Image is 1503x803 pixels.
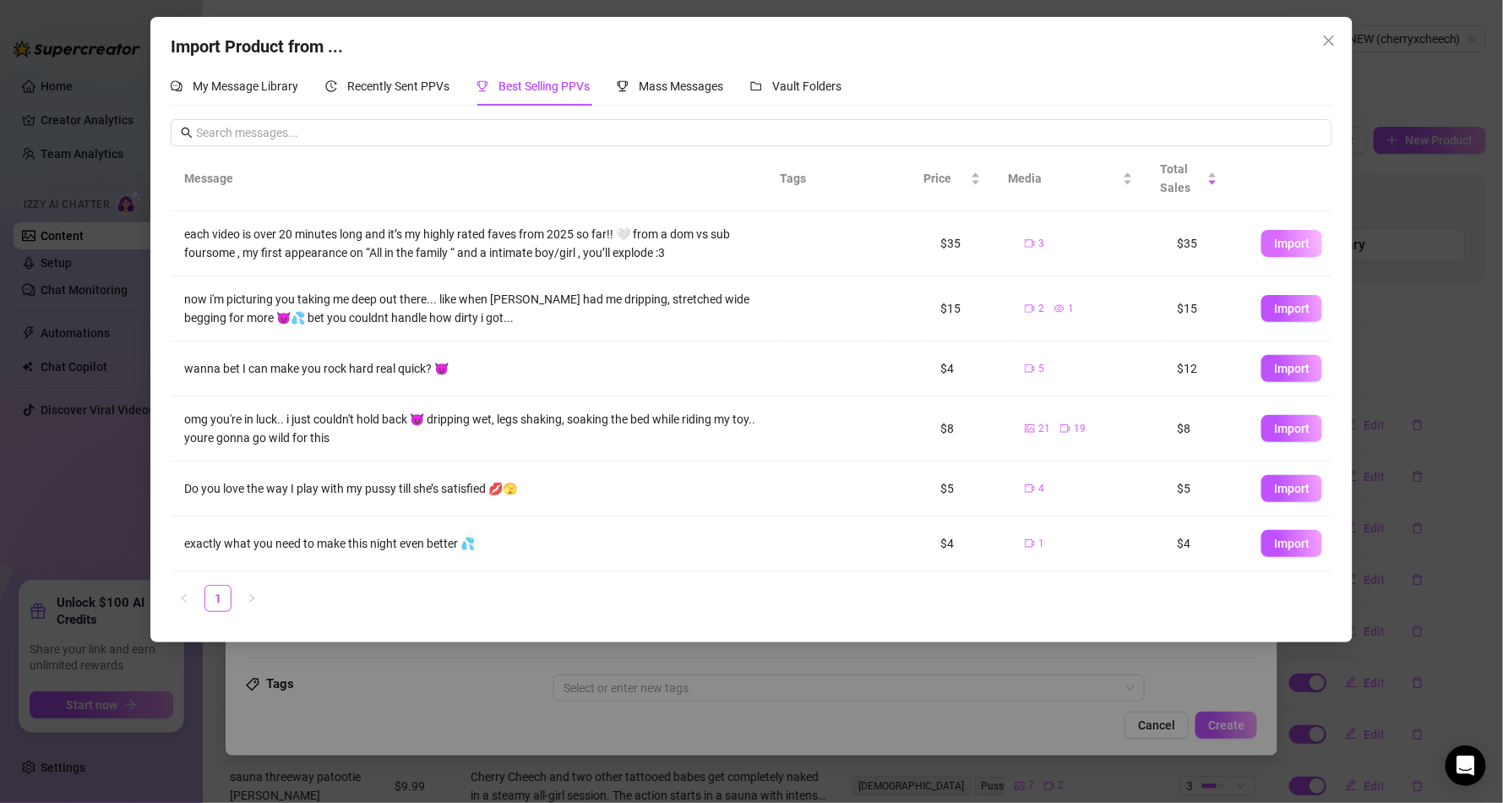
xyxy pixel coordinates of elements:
[325,80,337,92] span: history
[498,79,590,93] span: Best Selling PPVs
[927,396,1011,462] td: $8
[910,146,994,211] th: Price
[1274,422,1310,435] span: Import
[476,80,488,92] span: trophy
[1038,236,1044,252] span: 3
[927,211,1011,276] td: $35
[1163,341,1248,396] td: $12
[184,290,770,327] div: now i'm picturing you taking me deep out there... like when [PERSON_NAME] had me dripping, stretc...
[1160,160,1204,197] span: Total Sales
[1038,421,1050,437] span: 21
[1261,415,1322,442] button: Import
[1446,746,1486,786] div: Open Intercom Messenger
[184,359,770,378] div: wanna bet I can make you rock hard real quick? 😈
[184,479,770,498] div: Do you love the way I play with my pussy till she’s satisfied 💋🫣
[205,586,231,611] a: 1
[1261,530,1322,557] button: Import
[617,80,629,92] span: trophy
[184,225,770,262] div: each video is over 20 minutes long and it’s my highly rated faves from 2025 so far!! 🤍 from a dom...
[1025,303,1035,314] span: video-camera
[179,593,189,604] span: left
[181,127,193,139] span: search
[1038,536,1044,552] span: 1
[927,462,1011,516] td: $5
[1315,27,1342,54] button: Close
[1163,516,1248,571] td: $4
[1261,475,1322,502] button: Import
[766,146,868,211] th: Tags
[927,276,1011,341] td: $15
[171,36,343,57] span: Import Product from ...
[247,593,257,604] span: right
[238,585,265,612] button: right
[1038,301,1044,317] span: 2
[1261,355,1322,382] button: Import
[171,146,766,211] th: Message
[1274,362,1310,375] span: Import
[1163,276,1248,341] td: $15
[1074,421,1086,437] span: 19
[193,79,298,93] span: My Message Library
[204,585,231,612] li: 1
[923,169,967,188] span: Price
[1025,238,1035,249] span: video-camera
[750,80,762,92] span: folder
[639,79,723,93] span: Mass Messages
[1274,237,1310,250] span: Import
[238,585,265,612] li: Next Page
[1068,301,1074,317] span: 1
[1315,34,1342,47] span: Close
[1274,537,1310,550] span: Import
[1038,481,1044,497] span: 4
[171,585,198,612] li: Previous Page
[184,534,770,553] div: exactly what you need to make this night even better 💦
[1274,302,1310,315] span: Import
[1025,538,1035,549] span: video-camera
[1163,211,1248,276] td: $35
[1025,483,1035,494] span: video-camera
[171,80,182,92] span: comment
[1261,295,1322,322] button: Import
[1146,146,1231,211] th: Total Sales
[196,123,1322,142] input: Search messages...
[1054,303,1065,314] span: eye
[1163,396,1248,462] td: $8
[1163,462,1248,516] td: $5
[171,585,198,612] button: left
[1274,482,1310,495] span: Import
[1008,169,1119,188] span: Media
[1038,361,1044,377] span: 5
[994,146,1146,211] th: Media
[1322,34,1336,47] span: close
[927,341,1011,396] td: $4
[927,516,1011,571] td: $4
[1025,363,1035,374] span: video-camera
[772,79,841,93] span: Vault Folders
[184,410,770,447] div: omg you're in luck.. i just couldn't hold back 😈 dripping wet, legs shaking, soaking the bed whil...
[1025,423,1035,434] span: picture
[1060,423,1070,434] span: video-camera
[1261,230,1322,257] button: Import
[347,79,449,93] span: Recently Sent PPVs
